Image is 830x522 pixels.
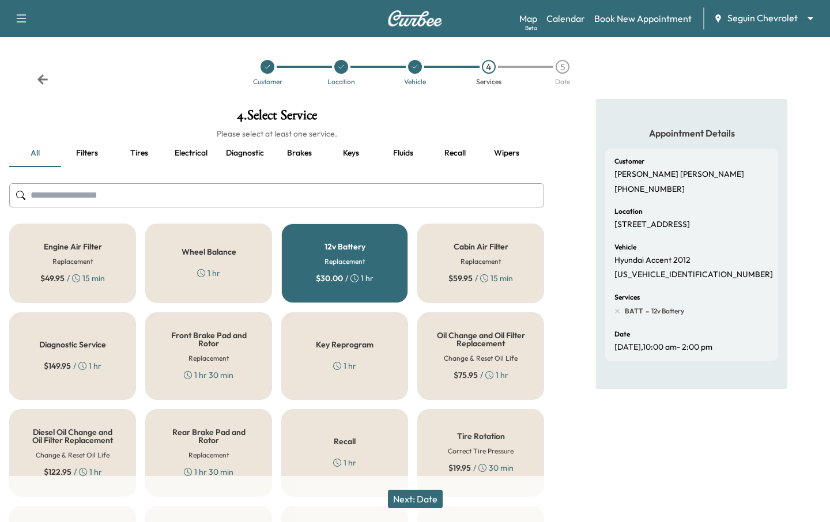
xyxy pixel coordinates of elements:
[649,307,684,316] span: 12v Battery
[316,341,373,349] h5: Key Reprogram
[40,273,105,284] div: / 15 min
[333,360,356,372] div: 1 hr
[519,12,537,25] a: MapBeta
[327,78,355,85] div: Location
[44,466,71,478] span: $ 122.95
[44,360,101,372] div: / 1 hr
[333,457,356,468] div: 1 hr
[555,78,570,85] div: Date
[614,184,685,195] p: [PHONE_NUMBER]
[594,12,692,25] a: Book New Appointment
[164,331,253,347] h5: Front Brake Pad and Rotor
[625,307,643,316] span: BATT
[9,128,544,139] h6: Please select at least one service.
[436,331,525,347] h5: Oil Change and Oil Filter Replacement
[184,466,233,478] div: 1 hr 30 min
[448,273,473,284] span: $ 59.95
[334,437,356,445] h5: Recall
[184,369,233,381] div: 1 hr 30 min
[253,78,282,85] div: Customer
[429,139,481,167] button: Recall
[546,12,585,25] a: Calendar
[9,139,61,167] button: all
[614,220,690,230] p: [STREET_ADDRESS]
[556,60,569,74] div: 5
[605,127,778,139] h5: Appointment Details
[481,139,533,167] button: Wipers
[614,331,630,338] h6: Date
[44,243,102,251] h5: Engine Air Filter
[197,267,220,279] div: 1 hr
[113,139,165,167] button: Tires
[614,342,712,353] p: [DATE] , 10:00 am - 2:00 pm
[9,139,544,167] div: basic tabs example
[444,353,518,364] h6: Change & Reset Oil Life
[643,305,649,317] span: -
[325,139,377,167] button: Keys
[404,78,426,85] div: Vehicle
[476,78,501,85] div: Services
[454,369,508,381] div: / 1 hr
[325,256,365,267] h6: Replacement
[316,273,373,284] div: / 1 hr
[188,353,229,364] h6: Replacement
[614,270,773,280] p: [US_VEHICLE_IDENTIFICATION_NUMBER]
[614,255,691,266] p: Hyundai Accent 2012
[40,273,65,284] span: $ 49.95
[9,108,544,128] h1: 4 . Select Service
[36,450,110,460] h6: Change & Reset Oil Life
[164,428,253,444] h5: Rear Brake Pad and Rotor
[482,60,496,74] div: 4
[614,158,644,165] h6: Customer
[387,10,443,27] img: Curbee Logo
[448,273,513,284] div: / 15 min
[525,24,537,32] div: Beta
[273,139,325,167] button: Brakes
[614,208,643,215] h6: Location
[377,139,429,167] button: Fluids
[388,490,443,508] button: Next: Date
[614,244,636,251] h6: Vehicle
[461,256,501,267] h6: Replacement
[37,74,48,85] div: Back
[52,256,93,267] h6: Replacement
[457,432,505,440] h5: Tire Rotation
[316,273,343,284] span: $ 30.00
[614,169,744,180] p: [PERSON_NAME] [PERSON_NAME]
[454,369,478,381] span: $ 75.95
[182,248,236,256] h5: Wheel Balance
[61,139,113,167] button: Filters
[28,428,117,444] h5: Diesel Oil Change and Oil Filter Replacement
[614,294,640,301] h6: Services
[448,446,514,456] h6: Correct Tire Pressure
[44,360,71,372] span: $ 149.95
[448,462,471,474] span: $ 19.95
[188,450,229,460] h6: Replacement
[727,12,798,25] span: Seguin Chevrolet
[165,139,217,167] button: Electrical
[44,466,102,478] div: / 1 hr
[217,139,273,167] button: Diagnostic
[39,341,106,349] h5: Diagnostic Service
[454,243,508,251] h5: Cabin Air Filter
[448,462,514,474] div: / 30 min
[325,243,365,251] h5: 12v Battery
